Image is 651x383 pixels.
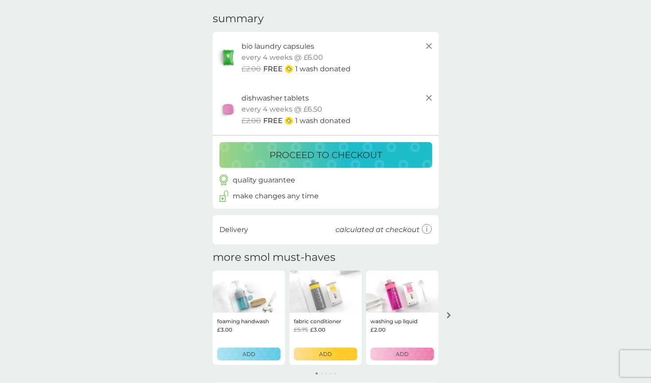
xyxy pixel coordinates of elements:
span: £2.00 [242,115,261,127]
button: proceed to checkout [219,142,432,168]
p: bio laundry capsules [242,41,314,52]
button: ADD [370,348,434,360]
span: FREE [263,63,283,75]
p: fabric conditioner [294,317,341,325]
button: ADD [294,348,357,360]
span: £2.00 [242,63,261,75]
span: £3.00 [217,325,232,334]
span: £2.00 [370,325,386,334]
h3: summary [213,12,264,25]
p: quality guarantee [233,174,295,186]
p: washing up liquid [370,317,417,325]
p: 1 wash donated [295,115,351,127]
p: Delivery [219,224,248,236]
p: every 4 weeks @ £6.00 [242,52,323,63]
button: ADD [217,348,281,360]
p: ADD [319,350,332,358]
p: calculated at checkout [335,224,420,236]
p: ADD [242,350,255,358]
p: ADD [396,350,409,358]
h2: more smol must-haves [213,251,335,264]
p: make changes any time [233,190,319,202]
span: £5.75 [294,325,308,334]
p: dishwasher tablets [242,93,309,104]
span: £3.00 [310,325,325,334]
p: every 4 weeks @ £6.50 [242,104,322,115]
p: foaming handwash [217,317,269,325]
span: FREE [263,115,283,127]
p: proceed to checkout [269,148,382,162]
p: 1 wash donated [295,63,351,75]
